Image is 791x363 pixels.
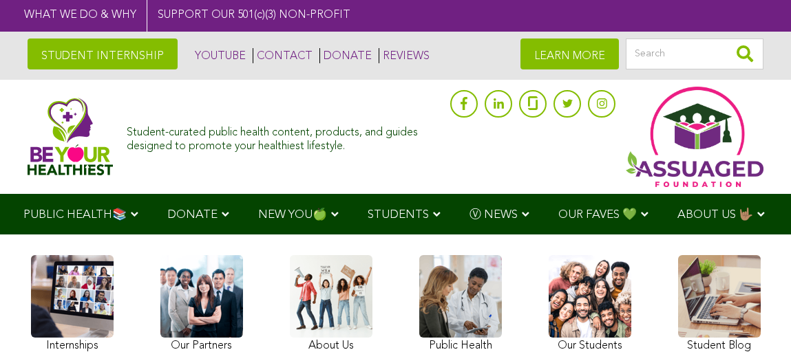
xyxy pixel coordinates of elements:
[626,87,763,187] img: Assuaged App
[23,209,127,221] span: PUBLIC HEALTH📚
[558,209,637,221] span: OUR FAVES 💚
[677,209,753,221] span: ABOUT US 🤟🏽
[191,48,246,63] a: YOUTUBE
[127,120,443,153] div: Student-curated public health content, products, and guides designed to promote your healthiest l...
[28,38,178,69] a: STUDENT INTERNSHIP
[3,194,788,234] div: Navigation Menu
[253,48,313,63] a: CONTACT
[626,38,763,69] input: Search
[722,297,791,363] iframe: Chat Widget
[368,209,429,221] span: STUDENTS
[167,209,218,221] span: DONATE
[319,48,372,63] a: DONATE
[470,209,518,221] span: Ⓥ NEWS
[258,209,327,221] span: NEW YOU🍏
[28,98,113,175] img: Assuaged
[379,48,430,63] a: REVIEWS
[520,38,619,69] a: LEARN MORE
[528,96,538,110] img: glassdoor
